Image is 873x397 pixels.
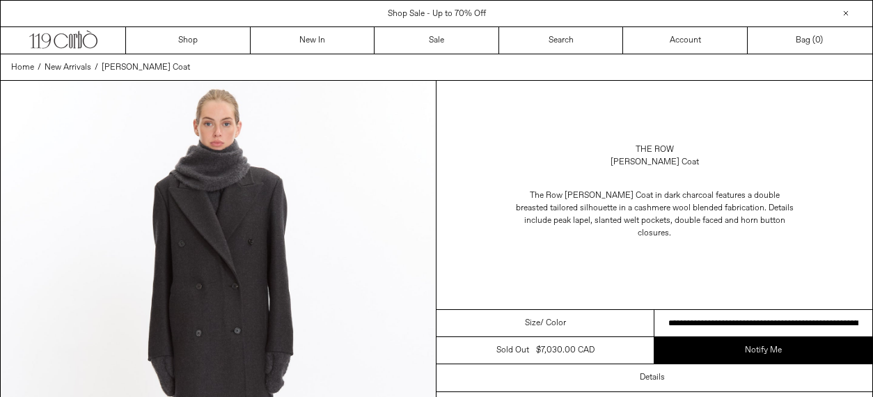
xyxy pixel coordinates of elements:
[815,34,823,47] span: )
[388,8,486,20] a: Shop Sale - Up to 70% Off
[640,373,665,382] h3: Details
[611,156,699,169] div: [PERSON_NAME] Coat
[815,35,820,46] span: 0
[251,27,375,54] a: New In
[748,27,872,54] a: Bag ()
[11,61,34,74] a: Home
[126,27,251,54] a: Shop
[499,27,624,54] a: Search
[525,317,540,329] span: Size
[102,62,190,73] span: [PERSON_NAME] Coat
[496,344,529,357] div: Sold out
[654,337,872,364] a: Notify Me
[636,143,674,156] a: The Row
[515,182,794,247] p: The Row [PERSON_NAME] Coat in dark charcoal features a double breasted tailored silhouette in a c...
[536,344,595,357] div: $7,030.00 CAD
[45,61,91,74] a: New Arrivals
[623,27,748,54] a: Account
[38,61,41,74] span: /
[11,62,34,73] span: Home
[540,317,566,329] span: / Color
[45,62,91,73] span: New Arrivals
[375,27,499,54] a: Sale
[102,61,190,74] a: [PERSON_NAME] Coat
[95,61,98,74] span: /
